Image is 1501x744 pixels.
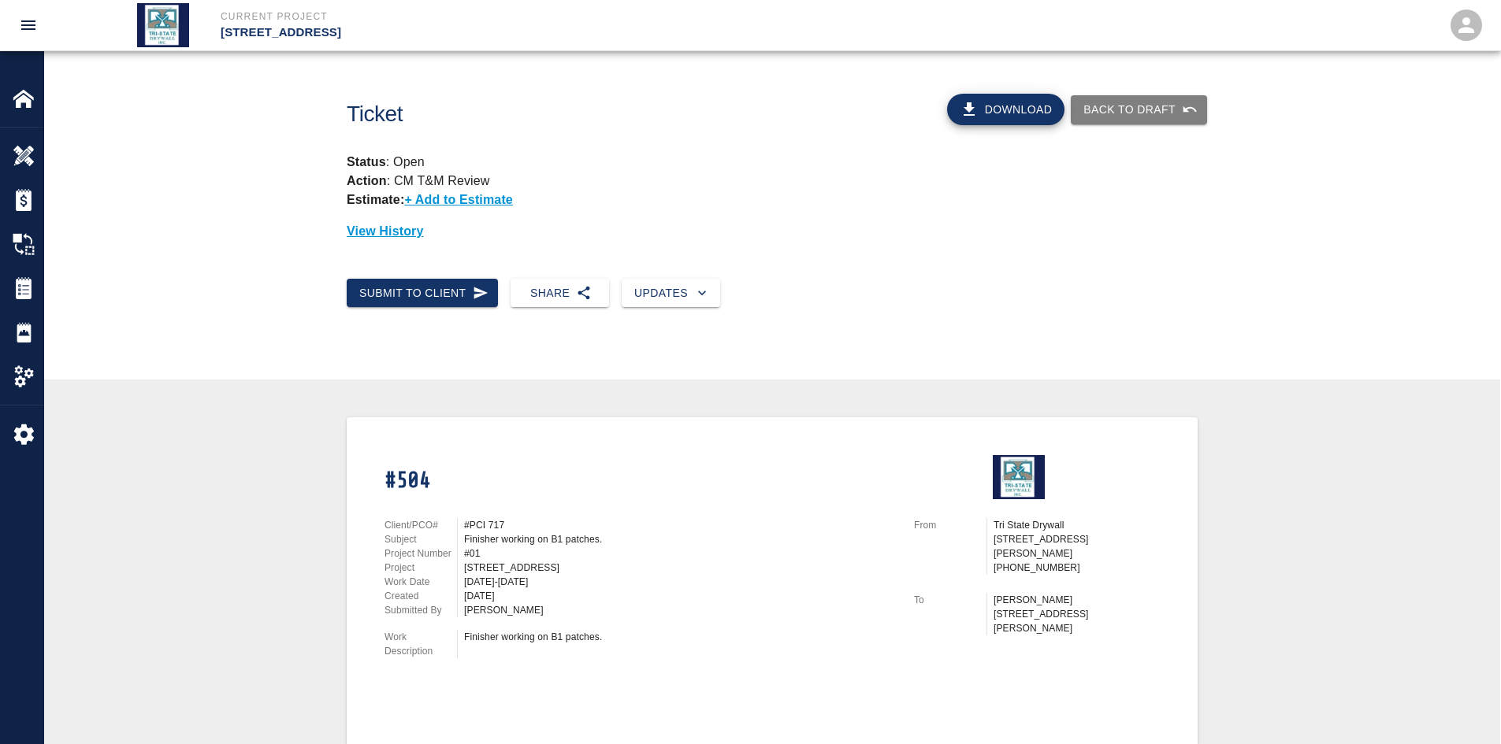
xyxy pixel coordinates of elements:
p: From [914,518,986,532]
h1: #504 [385,468,895,495]
p: [STREET_ADDRESS] [221,24,836,42]
strong: Status [347,155,386,168]
p: Work Description [385,630,457,658]
strong: Estimate: [347,193,404,206]
p: : CM T&M Review [347,174,490,187]
div: Finisher working on B1 patches. [464,630,895,644]
div: [STREET_ADDRESS] [464,561,895,575]
p: To [914,593,986,607]
img: Tri State Drywall [137,3,189,47]
div: #01 [464,546,895,561]
div: [PERSON_NAME] [464,603,895,617]
p: Tri State Drywall [994,518,1160,532]
div: [DATE]-[DATE] [464,575,895,589]
button: Back to Draft [1071,95,1207,124]
p: [STREET_ADDRESS][PERSON_NAME] [994,607,1160,635]
button: open drawer [9,6,47,44]
iframe: Chat Widget [1422,668,1501,744]
p: Project Number [385,546,457,561]
img: Tri State Drywall [993,455,1045,499]
p: [PHONE_NUMBER] [994,561,1160,575]
p: Submitted By [385,603,457,617]
p: Project [385,561,457,575]
p: View History [347,222,1198,241]
p: Work Date [385,575,457,589]
button: Download [947,94,1065,125]
strong: Action [347,174,387,187]
div: [DATE] [464,589,895,603]
p: Subject [385,532,457,546]
p: Created [385,589,457,603]
div: #PCI 717 [464,518,895,532]
p: : Open [347,153,1198,172]
button: Submit to Client [347,279,498,308]
p: Client/PCO# [385,518,457,532]
button: Updates [622,279,720,308]
h1: Ticket [347,102,838,128]
p: [STREET_ADDRESS][PERSON_NAME] [994,532,1160,561]
p: + Add to Estimate [404,193,513,206]
p: [PERSON_NAME] [994,593,1160,607]
div: Finisher working on B1 patches. [464,532,895,546]
button: Share [511,279,609,308]
p: Current Project [221,9,836,24]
